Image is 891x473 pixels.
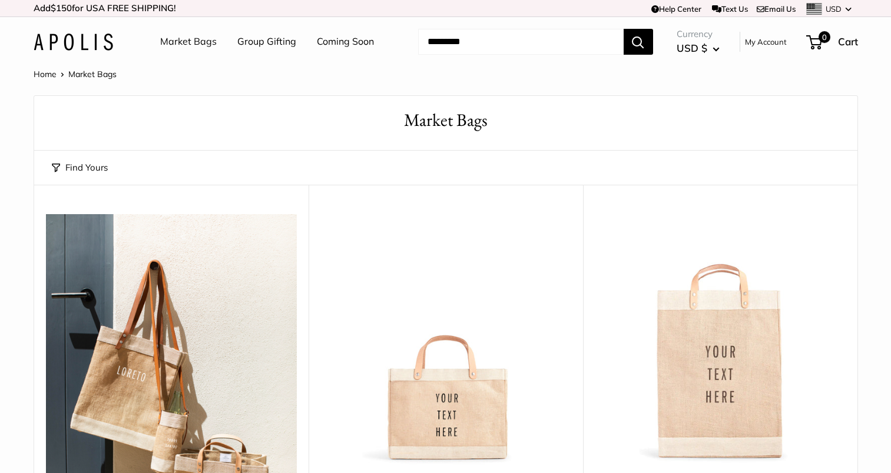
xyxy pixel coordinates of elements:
[418,29,624,55] input: Search...
[595,214,846,465] a: Market Bag in NaturalMarket Bag in Natural
[52,159,108,176] button: Find Yours
[317,33,374,51] a: Coming Soon
[807,32,858,51] a: 0 Cart
[677,42,707,54] span: USD $
[237,33,296,51] a: Group Gifting
[68,69,117,79] span: Market Bags
[34,66,117,82] nav: Breadcrumb
[677,39,720,58] button: USD $
[320,214,571,465] img: Petite Market Bag in Natural
[745,35,787,49] a: My Account
[624,29,653,55] button: Search
[651,4,701,14] a: Help Center
[818,31,830,43] span: 0
[51,2,72,14] span: $150
[160,33,217,51] a: Market Bags
[595,214,846,465] img: Market Bag in Natural
[34,69,57,79] a: Home
[838,35,858,48] span: Cart
[712,4,748,14] a: Text Us
[757,4,796,14] a: Email Us
[52,108,840,133] h1: Market Bags
[677,26,720,42] span: Currency
[826,4,842,14] span: USD
[320,214,571,465] a: Petite Market Bag in Naturaldescription_Effortless style that elevates every moment
[34,34,113,51] img: Apolis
